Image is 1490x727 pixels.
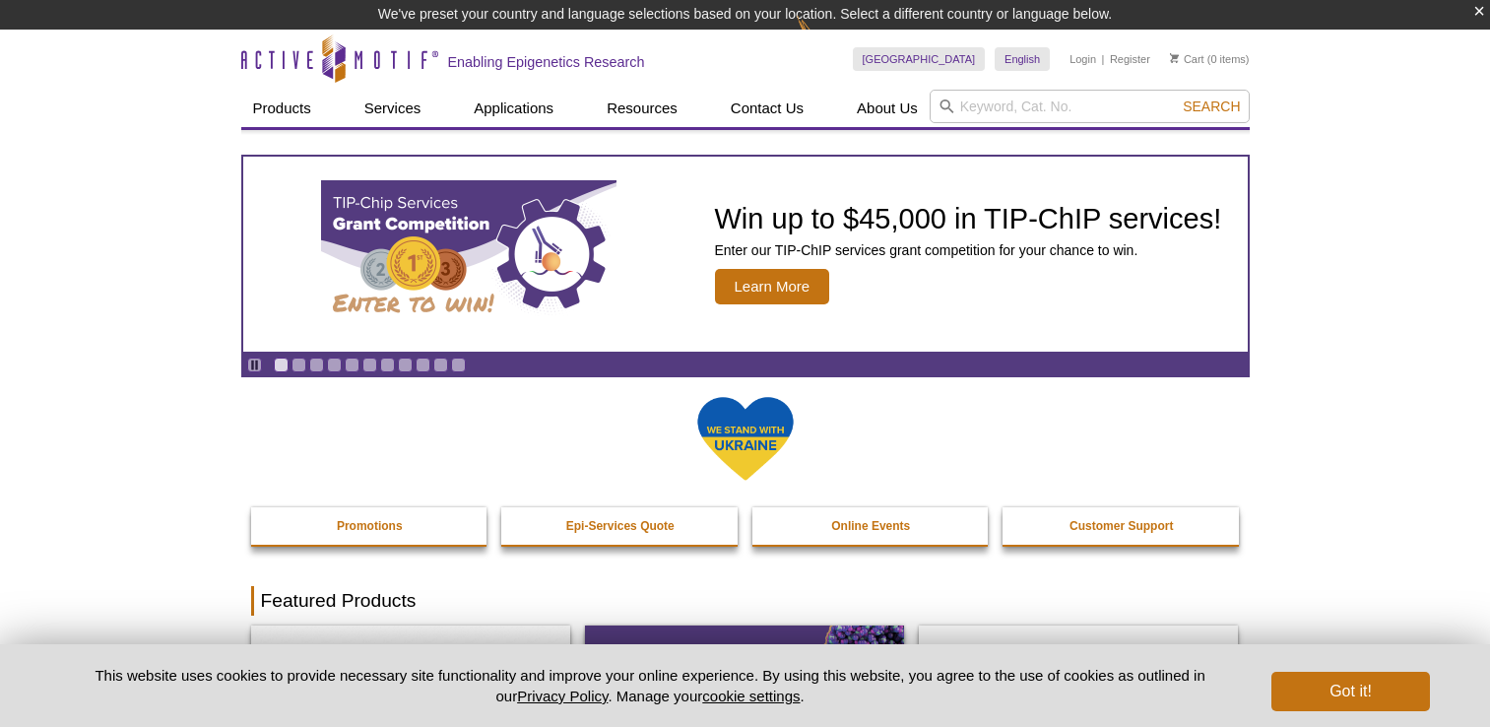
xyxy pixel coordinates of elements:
[696,395,795,483] img: We Stand With Ukraine
[930,90,1250,123] input: Keyword, Cat. No.
[251,586,1240,616] h2: Featured Products
[321,180,616,328] img: TIP-ChIP Services Grant Competition
[416,358,430,372] a: Go to slide 9
[433,358,448,372] a: Go to slide 10
[715,269,830,304] span: Learn More
[1170,47,1250,71] li: (0 items)
[247,358,262,372] a: Toggle autoplay
[462,90,565,127] a: Applications
[243,157,1248,352] a: TIP-ChIP Services Grant Competition Win up to $45,000 in TIP-ChIP services! Enter our TIP-ChIP se...
[274,358,289,372] a: Go to slide 1
[327,358,342,372] a: Go to slide 4
[337,519,403,533] strong: Promotions
[752,507,991,545] a: Online Events
[702,688,800,704] button: cookie settings
[501,507,740,545] a: Epi-Services Quote
[398,358,413,372] a: Go to slide 8
[292,358,306,372] a: Go to slide 2
[831,519,910,533] strong: Online Events
[448,53,645,71] h2: Enabling Epigenetics Research
[517,688,608,704] a: Privacy Policy
[797,15,849,61] img: Change Here
[715,204,1222,233] h2: Win up to $45,000 in TIP-ChIP services!
[345,358,359,372] a: Go to slide 5
[1003,507,1241,545] a: Customer Support
[353,90,433,127] a: Services
[566,519,675,533] strong: Epi-Services Quote
[61,665,1240,706] p: This website uses cookies to provide necessary site functionality and improve your online experie...
[251,507,489,545] a: Promotions
[1069,519,1173,533] strong: Customer Support
[1177,98,1246,115] button: Search
[451,358,466,372] a: Go to slide 11
[309,358,324,372] a: Go to slide 3
[380,358,395,372] a: Go to slide 7
[1102,47,1105,71] li: |
[719,90,815,127] a: Contact Us
[845,90,930,127] a: About Us
[1110,52,1150,66] a: Register
[715,241,1222,259] p: Enter our TIP-ChIP services grant competition for your chance to win.
[995,47,1050,71] a: English
[853,47,986,71] a: [GEOGRAPHIC_DATA]
[1170,53,1179,63] img: Your Cart
[1271,672,1429,711] button: Got it!
[1170,52,1204,66] a: Cart
[1069,52,1096,66] a: Login
[241,90,323,127] a: Products
[595,90,689,127] a: Resources
[243,157,1248,352] article: TIP-ChIP Services Grant Competition
[362,358,377,372] a: Go to slide 6
[1183,99,1240,114] span: Search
